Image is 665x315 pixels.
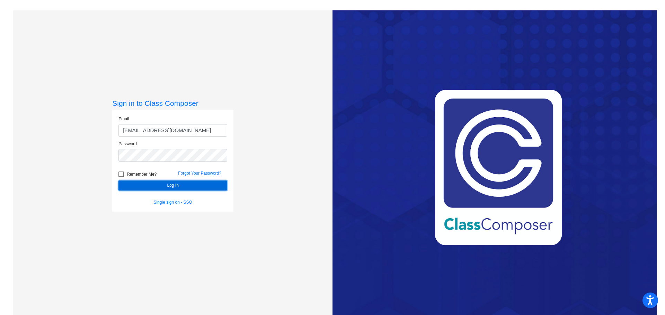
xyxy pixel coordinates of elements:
[118,180,227,191] button: Log In
[118,141,137,147] label: Password
[127,170,157,178] span: Remember Me?
[154,200,192,205] a: Single sign on - SSO
[178,171,221,176] a: Forgot Your Password?
[118,116,129,122] label: Email
[112,99,233,108] h3: Sign in to Class Composer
